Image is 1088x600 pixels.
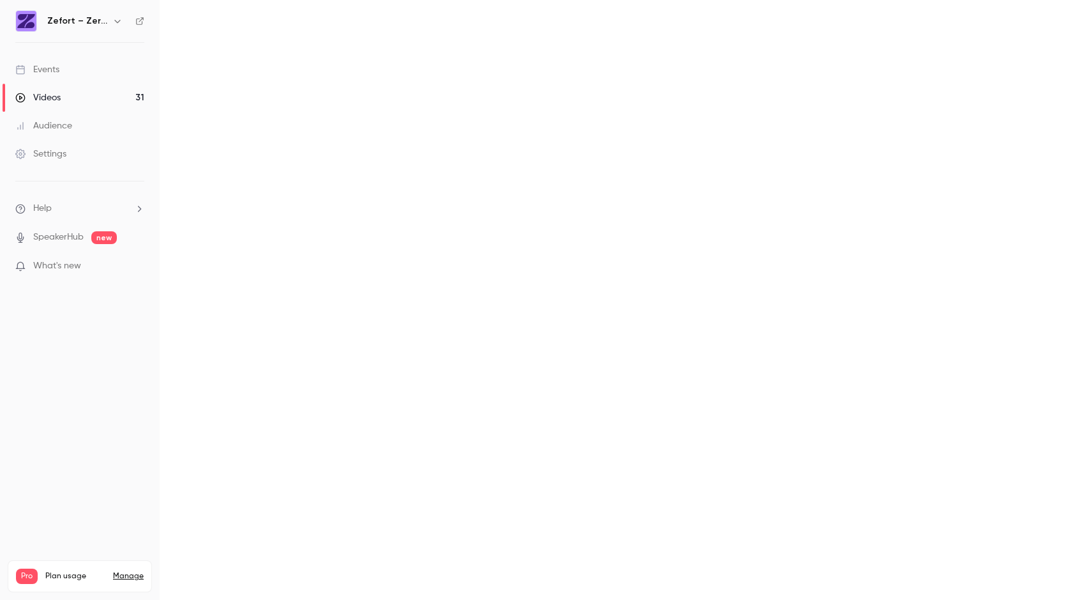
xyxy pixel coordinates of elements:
[47,15,107,27] h6: Zefort – Zero-Effort Contract Management
[113,571,144,581] a: Manage
[16,11,36,31] img: Zefort – Zero-Effort Contract Management
[16,569,38,584] span: Pro
[15,119,72,132] div: Audience
[45,571,105,581] span: Plan usage
[33,202,52,215] span: Help
[33,231,84,244] a: SpeakerHub
[15,202,144,215] li: help-dropdown-opener
[129,261,144,272] iframe: Noticeable Trigger
[15,91,61,104] div: Videos
[91,231,117,244] span: new
[15,148,66,160] div: Settings
[15,63,59,76] div: Events
[33,259,81,273] span: What's new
